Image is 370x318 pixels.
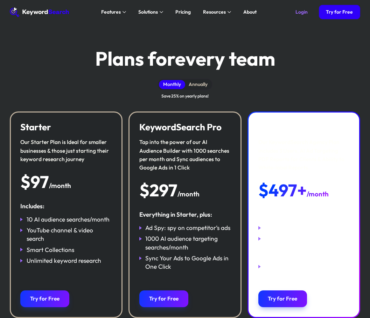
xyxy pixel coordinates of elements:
[288,5,315,20] a: Login
[319,5,361,20] a: Try for Free
[20,122,112,133] h3: Starter
[268,295,297,302] div: Try for Free
[258,290,307,308] a: Try for Free
[175,46,275,71] span: every team
[49,181,71,191] div: /month
[163,81,181,87] div: Monthly
[295,9,308,15] div: Login
[239,7,260,17] a: About
[30,295,60,302] div: Try for Free
[307,189,329,200] div: /month
[27,215,110,224] div: 10 AI audience searches/month
[27,246,74,254] div: Smart Collections
[149,295,179,302] div: Try for Free
[27,226,112,243] div: YouTube channel & video search
[101,8,121,16] div: Features
[20,138,112,163] div: Our Starter Plan is Ideal for smaller businesses & those just starting their keyword research jou...
[264,224,321,232] div: 3 User Seats Included
[95,49,275,69] h1: Plans for
[20,202,112,210] div: Includes:
[326,9,353,15] div: Try for Free
[139,181,177,199] div: $297
[258,138,350,172] div: Our KeywordSearch Agency Plan includes 3 Users, AI Ad Targeting PDF Reports for Clients & Ability...
[27,256,101,265] div: Unlimited keyword research
[20,290,69,308] a: Try for Free
[264,234,350,260] div: AI Ad Targeting Agency Report - Export to PDF & Send to Clients
[264,262,350,280] div: White-labeled Ad Targeting Reports with Your Logo & Link
[139,138,231,172] div: Tap into the power of our AI Audience Builder with 1000 searches per month and Sync audiences to ...
[145,224,230,232] div: Ad Spy: spy on competitor’s ads
[243,8,257,16] div: About
[145,234,231,252] div: 1000 AI audience targeting searches/month
[139,290,188,308] a: Try for Free
[20,173,49,191] div: $97
[161,93,209,99] div: Save 25% on yearly plans!
[189,81,208,87] div: Annually
[203,8,226,16] div: Resources
[139,210,231,219] div: Everything in Starter, plus:
[175,8,191,16] div: Pricing
[177,189,200,200] div: /month
[138,8,158,16] div: Solutions
[139,122,231,133] h3: KeywordSearch Pro
[258,122,350,133] h3: Agency Tier
[145,254,231,271] div: Sync Your Ads to Google Ads in One Click
[172,7,195,17] a: Pricing
[258,210,350,219] div: Everything in Ad Spy, plus:
[258,181,307,199] div: $497+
